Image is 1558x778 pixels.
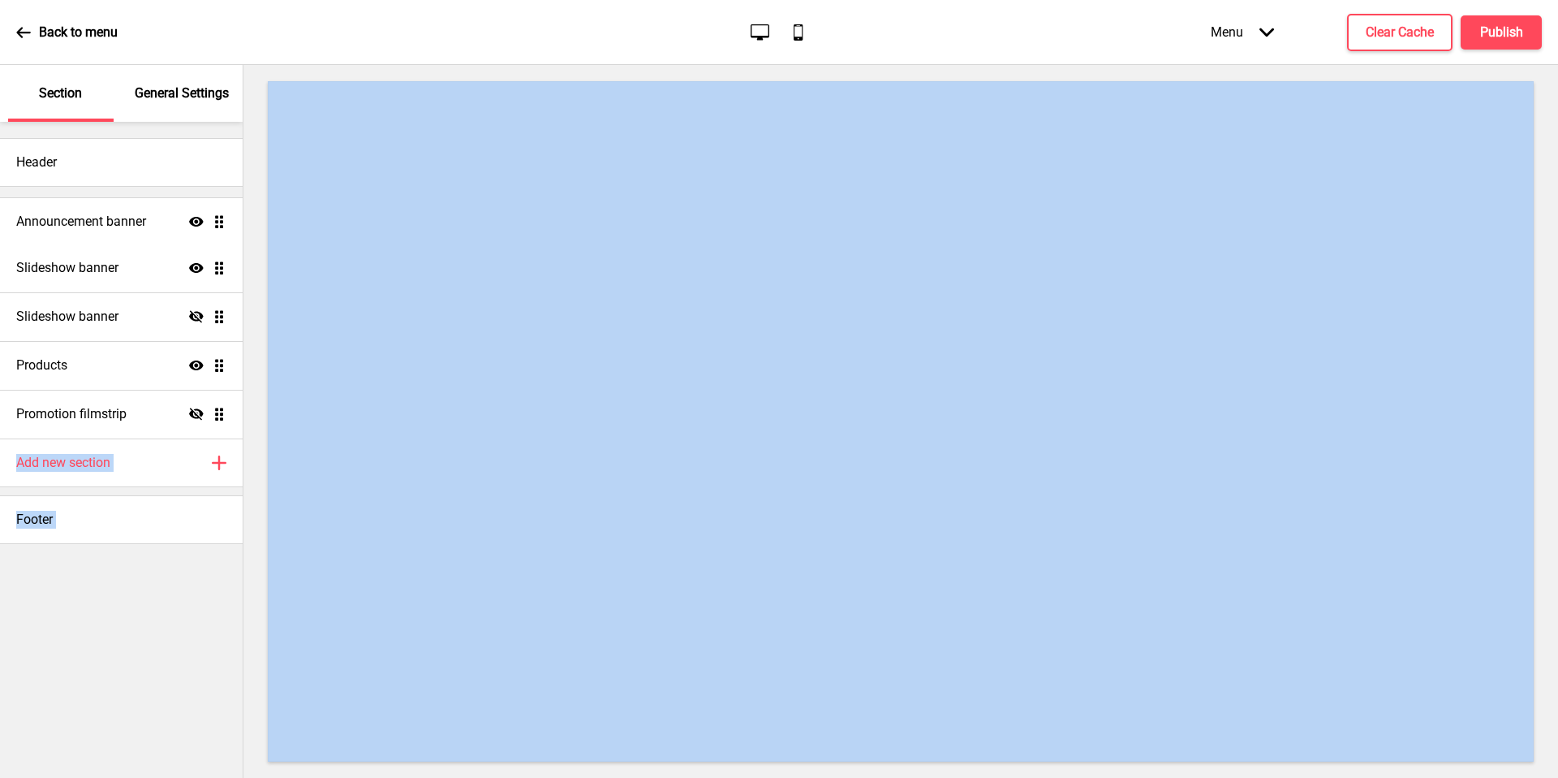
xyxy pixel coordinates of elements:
[1366,24,1434,41] h4: Clear Cache
[16,454,110,472] h4: Add new section
[16,308,118,326] h4: Slideshow banner
[39,84,82,102] p: Section
[39,24,118,41] p: Back to menu
[16,357,67,374] h4: Products
[16,405,127,423] h4: Promotion filmstrip
[1347,14,1453,51] button: Clear Cache
[1461,15,1542,50] button: Publish
[1480,24,1523,41] h4: Publish
[135,84,229,102] p: General Settings
[16,259,118,277] h4: Slideshow banner
[16,153,57,171] h4: Header
[16,511,53,529] h4: Footer
[16,11,118,54] a: Back to menu
[1194,8,1290,56] div: Menu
